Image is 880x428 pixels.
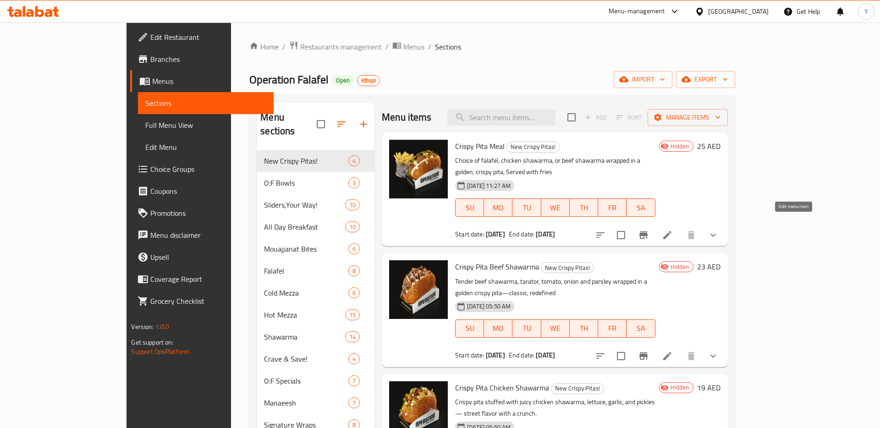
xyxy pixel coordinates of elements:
span: Operation Falafel [249,69,329,90]
button: MO [484,198,512,217]
span: 7 [349,377,359,385]
div: Menu-management [609,6,665,17]
div: Sliders,Your Way!10 [257,194,374,216]
p: Tender beef shawarma, tarator, tomato, onion and parsley wrapped in a golden crispy pita—classic,... [455,276,655,299]
span: Full Menu View [145,120,266,131]
span: 3 [349,179,359,187]
button: sort-choices [589,345,611,367]
span: Manaeesh [264,397,348,408]
li: / [428,41,431,52]
button: show more [702,345,724,367]
span: Hidden [667,142,693,151]
span: New Crispy Pitas! [507,142,559,152]
span: 4 [349,157,359,165]
span: TH [573,201,594,214]
span: New Crispy Pitas! [541,263,594,273]
span: New Crispy Pitas! [551,383,604,394]
b: [DATE] [536,349,555,361]
span: Start date: [455,349,484,361]
div: items [348,177,360,188]
span: MO [488,322,509,335]
div: All Day Breakfast [264,221,345,232]
a: Support.OpsPlatform [131,346,189,357]
span: Sliders,Your Way! [264,199,345,210]
span: SU [459,322,480,335]
button: SU [455,198,484,217]
span: FR [602,201,623,214]
h6: 19 AED [697,381,720,394]
span: Sort sections [330,113,352,135]
button: FR [598,319,627,338]
a: Menus [392,41,424,53]
h6: 25 AED [697,140,720,153]
a: Edit menu item [662,351,673,362]
span: Select to update [611,346,631,366]
button: SA [627,198,655,217]
span: 7 [349,399,359,407]
li: / [385,41,389,52]
span: Menus [152,76,266,87]
div: items [348,397,360,408]
nav: breadcrumb [249,41,735,53]
div: items [348,287,360,298]
a: Choice Groups [130,158,274,180]
span: 6 [349,245,359,253]
span: Menus [403,41,424,52]
button: Branch-specific-item [632,224,654,246]
span: Select all sections [311,115,330,134]
img: Crispy Pita Meal [389,140,448,198]
span: import [621,74,665,85]
span: Crispy Pita Chicken Shawarma [455,381,549,395]
span: Choice Groups [150,164,266,175]
span: 8 [349,267,359,275]
a: Grocery Checklist [130,290,274,312]
a: Menu disclaimer [130,224,274,246]
span: 15 [346,311,359,319]
span: Upsell [150,252,266,263]
span: TU [516,322,537,335]
span: Y [864,6,868,16]
span: Crispy Pita Meal [455,139,505,153]
div: Crave & Save!4 [257,348,374,370]
span: MO [488,201,509,214]
h2: Menu items [382,110,432,124]
span: Get support on: [131,336,173,348]
button: SU [455,319,484,338]
span: O:F Specials [264,375,348,386]
span: SU [459,201,480,214]
span: Crispy Pita Beef Shawarma [455,260,539,274]
div: [GEOGRAPHIC_DATA] [708,6,769,16]
span: Open [332,77,353,84]
a: Coverage Report [130,268,274,290]
button: TU [512,198,541,217]
span: End date: [509,349,534,361]
span: Branches [150,54,266,65]
div: Mouajjanat Bites6 [257,238,374,260]
span: Falafel [264,265,348,276]
span: Start date: [455,228,484,240]
span: Crave & Save! [264,353,348,364]
span: WE [545,322,566,335]
h2: Menu sections [260,110,317,138]
div: Open [332,75,353,86]
span: Hidden [667,383,693,392]
div: Hot Mezza15 [257,304,374,326]
span: Select to update [611,225,631,245]
span: 6 [349,289,359,297]
span: Coverage Report [150,274,266,285]
h6: 23 AED [697,260,720,273]
svg: Show Choices [708,230,719,241]
button: WE [541,198,570,217]
button: TH [570,198,598,217]
input: search [447,110,555,126]
div: Shawarma [264,331,345,342]
a: Promotions [130,202,274,224]
div: items [348,243,360,254]
div: items [348,265,360,276]
svg: Show Choices [708,351,719,362]
span: Add item [581,110,610,125]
